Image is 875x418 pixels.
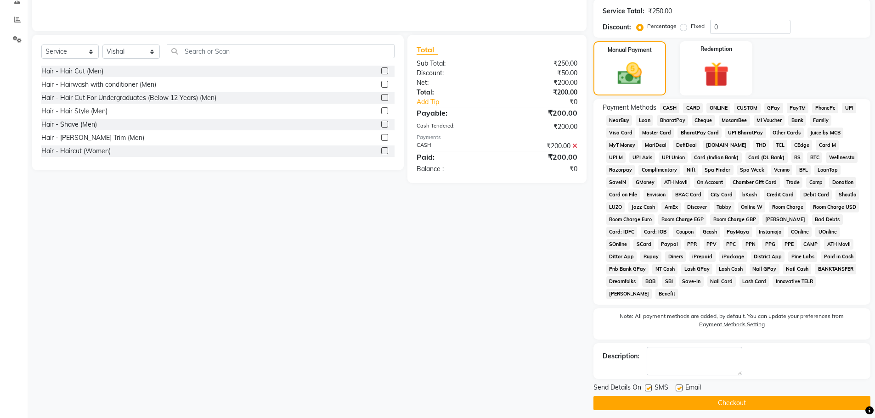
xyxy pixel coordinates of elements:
span: Envision [644,189,668,200]
div: Hair - Shave (Men) [41,120,97,129]
div: Balance : [410,164,497,174]
span: Room Charge EGP [658,214,706,225]
div: ₹200.00 [497,151,584,162]
span: COnline [788,227,812,237]
span: Card on File [606,189,640,200]
span: Benefit [655,289,678,299]
div: Hair - Hair Cut (Men) [41,67,103,76]
span: Jazz Cash [628,202,658,212]
span: CASH [660,103,680,113]
span: Diners [665,251,686,262]
div: Total: [410,88,497,97]
span: iPackage [719,251,747,262]
label: Redemption [700,45,732,53]
span: On Account [694,177,726,188]
label: Manual Payment [608,46,652,54]
span: Room Charge GBP [710,214,759,225]
span: ATH Movil [661,177,690,188]
div: ₹200.00 [497,122,584,132]
span: Lash Cash [716,264,746,274]
div: Hair - [PERSON_NAME] Trim (Men) [41,133,144,143]
span: Master Card [639,128,674,138]
span: GMoney [632,177,657,188]
span: SBI [662,276,676,287]
span: Email [685,383,701,394]
span: DefiDeal [673,140,700,150]
div: Payments [417,134,577,141]
span: City Card [708,189,736,200]
span: Loan [636,115,653,126]
span: Card: IDFC [606,227,638,237]
span: Comp [806,177,825,188]
span: BANKTANSFER [815,264,856,274]
span: Pine Labs [788,251,817,262]
span: UPI Union [659,152,688,163]
div: ₹200.00 [497,107,584,118]
label: Note: All payment methods are added, by default. You can update your preferences from [603,312,861,332]
div: Hair - Hair Cut For Undergraduates (Below 12 Years) (Men) [41,93,216,103]
span: MariDeal [642,140,669,150]
span: ATH Movil [824,239,853,250]
label: Payment Methods Setting [699,320,765,329]
span: CAMP [801,239,821,250]
span: Nail Card [707,276,736,287]
span: BharatPay Card [677,128,722,138]
span: Send Details On [593,383,641,394]
span: Discover [684,202,710,212]
span: Nail Cash [783,264,812,274]
span: Gcash [700,227,720,237]
span: THD [753,140,769,150]
div: Description: [603,351,639,361]
div: Cash Tendered: [410,122,497,132]
span: Coupon [673,227,696,237]
span: Paid in Cash [821,251,856,262]
span: SCard [633,239,654,250]
span: Razorpay [606,165,635,175]
span: PayMaya [724,227,752,237]
div: Paid: [410,151,497,162]
div: ₹50.00 [497,68,584,78]
span: [PERSON_NAME] [762,214,808,225]
div: ₹250.00 [648,6,672,16]
span: Paypal [658,239,681,250]
span: Rupay [640,251,661,262]
span: UOnline [815,227,840,237]
span: Venmo [771,165,793,175]
span: Save-In [679,276,704,287]
span: Innovative TELR [773,276,816,287]
span: AmEx [661,202,681,212]
span: BOB [642,276,658,287]
span: Complimentary [638,165,680,175]
span: Credit Card [764,189,797,200]
span: Lash Card [740,276,769,287]
input: Search or Scan [167,44,395,58]
img: _cash.svg [610,60,649,88]
span: PPC [723,239,739,250]
div: Hair - Hair Style (Men) [41,106,107,116]
span: [DOMAIN_NAME] [703,140,750,150]
a: Add Tip [410,97,511,107]
span: Wellnessta [826,152,858,163]
span: UPI Axis [629,152,655,163]
div: ₹0 [497,164,584,174]
span: Spa Week [737,165,768,175]
img: _gift.svg [696,59,737,90]
span: RS [791,152,804,163]
div: Service Total: [603,6,644,16]
span: Nail GPay [750,264,779,274]
span: BFL [796,165,811,175]
span: Total [417,45,438,55]
span: Instamojo [756,227,785,237]
span: District App [751,251,785,262]
span: Shoutlo [835,189,859,200]
span: UPI BharatPay [725,128,766,138]
span: Other Cards [770,128,804,138]
span: Juice by MCB [807,128,844,138]
span: Donation [829,177,856,188]
span: PPR [684,239,700,250]
span: Pnb Bank GPay [606,264,649,274]
span: Nift [683,165,698,175]
span: Chamber Gift Card [730,177,780,188]
span: iPrepaid [689,251,716,262]
div: ₹200.00 [497,141,584,151]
